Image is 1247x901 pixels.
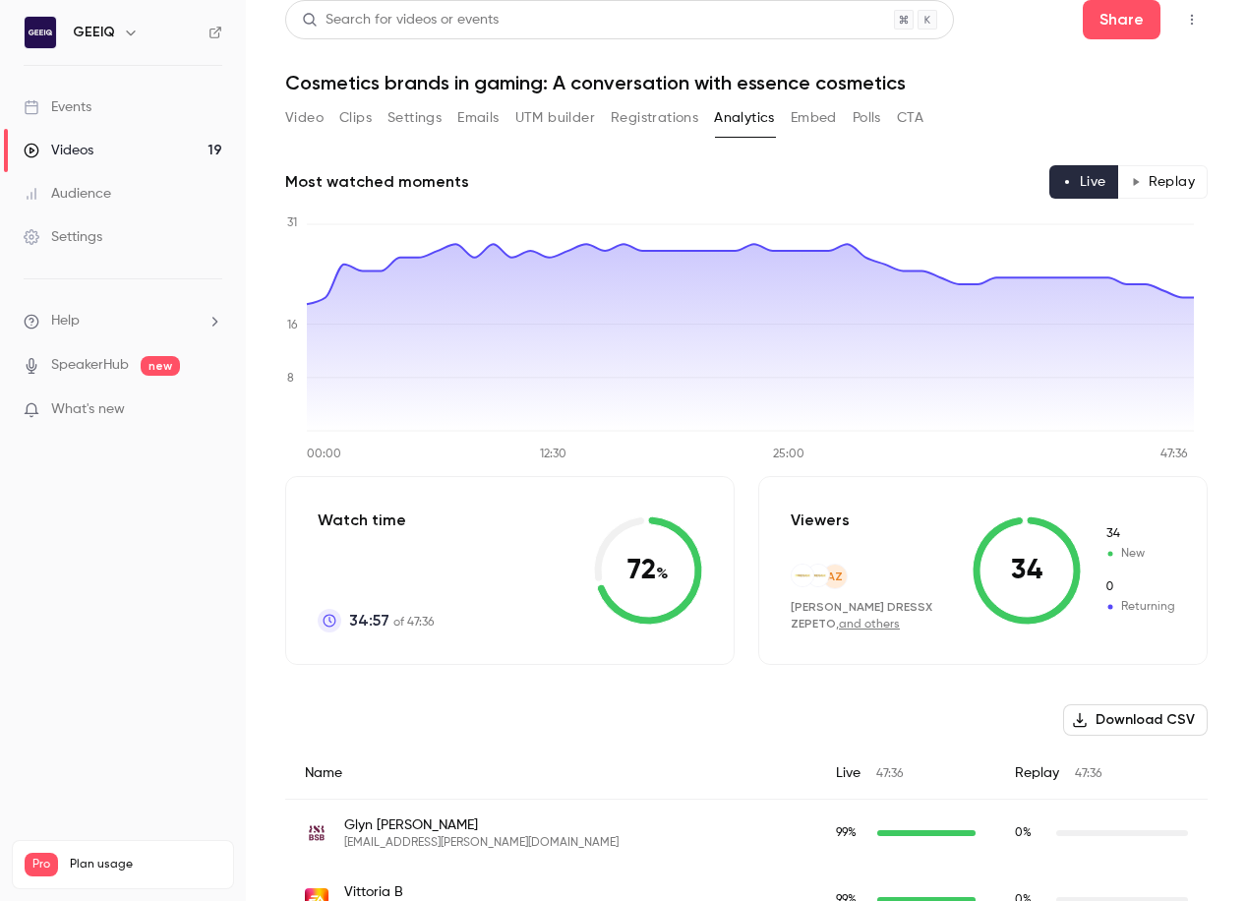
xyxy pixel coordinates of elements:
[51,311,80,331] span: Help
[1104,578,1175,596] span: Returning
[839,619,900,631] a: and others
[141,356,180,376] span: new
[827,568,843,585] span: AZ
[1075,768,1101,780] span: 47:36
[791,600,932,631] span: [PERSON_NAME] DRESSX ZEPETO
[339,102,372,134] button: Clips
[287,320,298,331] tspan: 16
[836,824,867,842] span: Live watch time
[51,399,125,420] span: What's new
[1104,525,1175,543] span: New
[51,355,129,376] a: SpeakerHub
[73,23,115,42] h6: GEEIQ
[318,509,434,532] p: Watch time
[1104,598,1175,616] span: Returning
[344,815,619,835] span: Glyn [PERSON_NAME]
[1176,4,1208,35] button: Top Bar Actions
[1104,545,1175,563] span: New
[457,102,499,134] button: Emails
[307,449,341,460] tspan: 00:00
[807,565,829,586] img: dressx.com
[24,141,93,160] div: Videos
[285,748,816,800] div: Name
[285,800,1208,868] div: glyn.atwal@bsb-education.com
[792,565,813,586] img: dressx.com
[611,102,698,134] button: Registrations
[897,102,923,134] button: CTA
[24,184,111,204] div: Audience
[836,827,857,839] span: 99 %
[791,599,973,632] div: ,
[995,748,1208,800] div: Replay
[285,102,324,134] button: Video
[387,102,442,134] button: Settings
[24,227,102,247] div: Settings
[302,10,499,30] div: Search for videos or events
[287,217,297,229] tspan: 31
[1063,704,1208,736] button: Download CSV
[344,835,619,851] span: [EMAIL_ADDRESS][PERSON_NAME][DOMAIN_NAME]
[540,449,566,460] tspan: 12:30
[24,311,222,331] li: help-dropdown-opener
[816,748,995,800] div: Live
[714,102,775,134] button: Analytics
[773,449,804,460] tspan: 25:00
[24,97,91,117] div: Events
[1015,827,1032,839] span: 0 %
[25,17,56,48] img: GEEIQ
[70,857,221,872] span: Plan usage
[305,821,328,845] img: bsb-education.com
[1049,165,1119,199] button: Live
[349,609,434,632] p: of 47:36
[285,170,469,194] h2: Most watched moments
[853,102,881,134] button: Polls
[287,373,294,385] tspan: 8
[515,102,595,134] button: UTM builder
[876,768,903,780] span: 47:36
[1160,449,1188,460] tspan: 47:36
[199,401,222,419] iframe: Noticeable Trigger
[349,609,389,632] span: 34:57
[1118,165,1208,199] button: Replay
[1015,824,1046,842] span: Replay watch time
[285,71,1208,94] h1: Cosmetics brands in gaming: A conversation with essence cosmetics
[791,509,850,532] p: Viewers
[791,102,837,134] button: Embed
[25,853,58,876] span: Pro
